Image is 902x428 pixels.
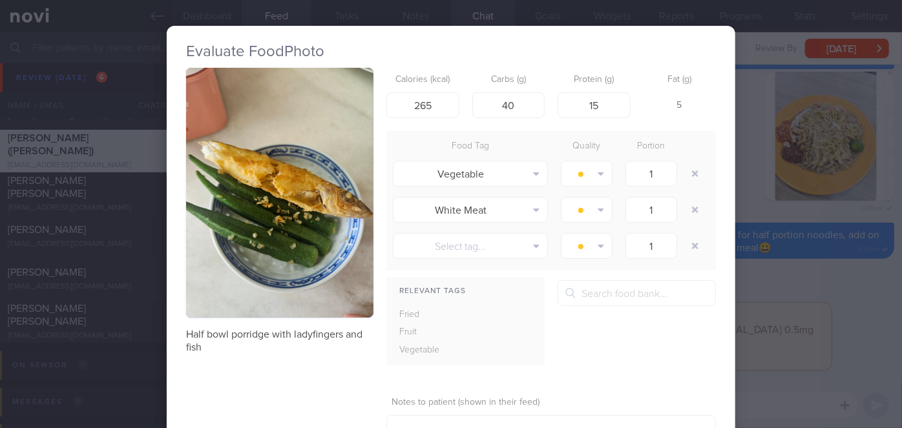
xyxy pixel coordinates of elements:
input: 1.0 [625,197,677,223]
label: Carbs (g) [477,74,540,86]
input: 1.0 [625,161,677,187]
label: Fat (g) [649,74,711,86]
label: Protein (g) [563,74,625,86]
input: 33 [472,92,545,118]
div: Food Tag [386,138,554,156]
div: Fried [386,306,469,324]
div: Portion [619,138,684,156]
input: Search food bank... [558,280,716,306]
button: White Meat [393,197,548,223]
input: 250 [386,92,459,118]
img: Half bowl porridge with ladyfingers and fish [186,68,373,318]
label: Notes to patient (shown in their feed) [392,397,711,409]
div: Fruit [386,323,469,341]
button: Vegetable [393,161,548,187]
div: Vegetable [386,341,469,360]
div: Relevant Tags [386,283,545,300]
button: Select tag... [393,233,548,259]
div: Quality [554,138,619,156]
label: Calories (kcal) [392,74,454,86]
input: 1.0 [625,233,677,259]
p: Half bowl porridge with ladyfingers and fish [186,328,373,354]
input: 9 [558,92,631,118]
h2: Evaluate Food Photo [186,42,716,61]
div: 5 [644,92,717,119]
